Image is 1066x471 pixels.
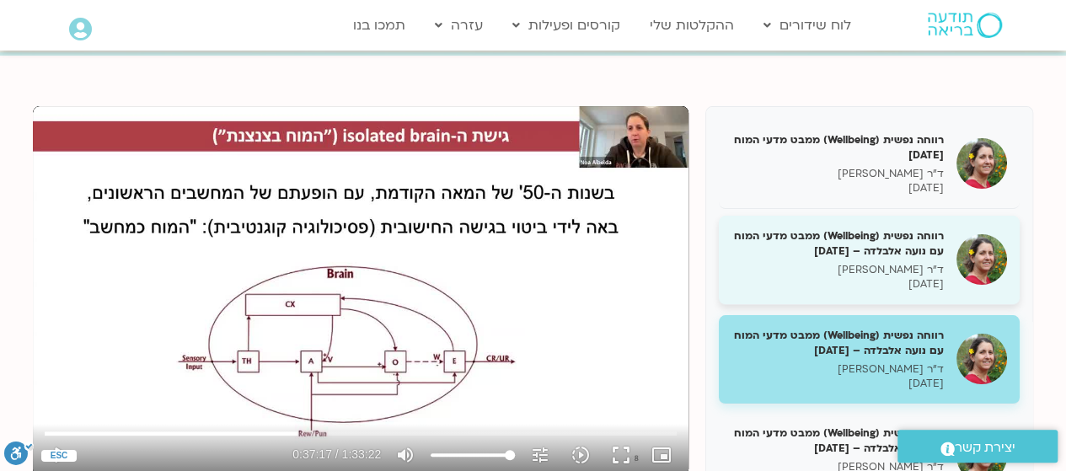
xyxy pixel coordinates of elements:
p: ד"ר [PERSON_NAME] [731,167,944,181]
h5: רווחה נפשית (Wellbeing) ממבט מדעי המוח עם נועה אלבלדה – [DATE] [731,328,944,358]
img: רווחה נפשית (Wellbeing) ממבט מדעי המוח 31/01/25 [956,138,1007,189]
img: רווחה נפשית (Wellbeing) ממבט מדעי המוח עם נועה אלבלדה – 07/02/25 [956,234,1007,285]
h5: רווחה נפשית (Wellbeing) ממבט מדעי המוח עם נועה אלבלדה – [DATE] [731,426,944,456]
a: לוח שידורים [755,9,860,41]
a: קורסים ופעילות [504,9,629,41]
p: [DATE] [731,277,944,292]
p: [DATE] [731,181,944,195]
a: תמכו בנו [345,9,414,41]
a: עזרה [426,9,491,41]
p: ד"ר [PERSON_NAME] [731,362,944,377]
h5: רווחה נפשית (Wellbeing) ממבט מדעי המוח עם נועה אלבלדה – [DATE] [731,228,944,259]
span: יצירת קשר [955,436,1015,459]
img: תודעה בריאה [928,13,1002,38]
h5: רווחה נפשית (Wellbeing) ממבט מדעי המוח [DATE] [731,132,944,163]
p: ד"ר [PERSON_NAME] [731,263,944,277]
a: ההקלטות שלי [641,9,742,41]
p: [DATE] [731,377,944,391]
img: רווחה נפשית (Wellbeing) ממבט מדעי המוח עם נועה אלבלדה – 14/02/25 [956,334,1007,384]
a: יצירת קשר [897,430,1058,463]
